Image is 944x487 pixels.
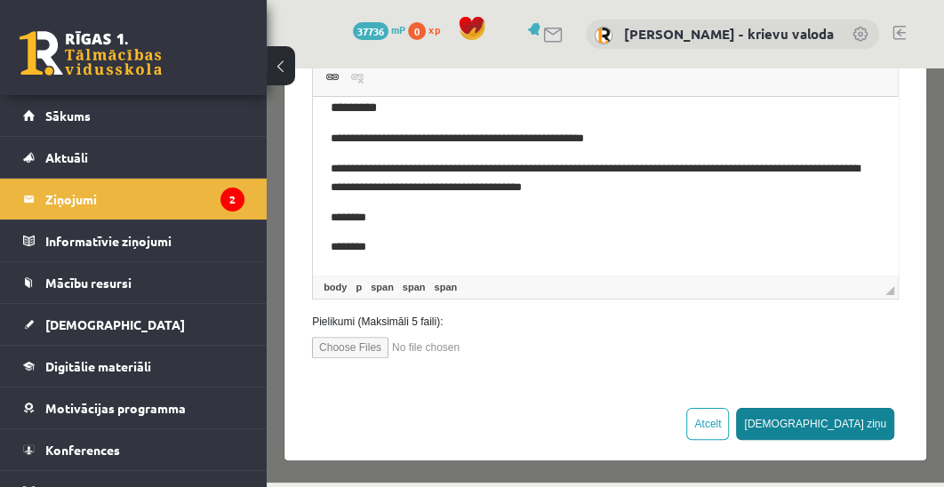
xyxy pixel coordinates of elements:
a: 0 xp [408,22,449,36]
a: Элемент span [100,211,131,227]
a: [PERSON_NAME] - krievu valoda [624,25,834,43]
span: Sākums [45,108,91,124]
a: Элемент span [132,211,163,227]
span: Перетащите для изменения размера [619,218,628,227]
span: [DEMOGRAPHIC_DATA] [45,316,185,332]
span: Motivācijas programma [45,400,186,416]
a: Digitālie materiāli [23,346,244,387]
span: xp [428,22,440,36]
a: [DEMOGRAPHIC_DATA] [23,304,244,345]
a: Aktuāli [23,137,244,178]
a: Konferences [23,429,244,470]
a: Ziņojumi2 [23,179,244,220]
button: Atcelt [420,339,462,371]
a: 37736 mP [353,22,405,36]
a: Элемент span [164,211,194,227]
span: mP [391,22,405,36]
button: [DEMOGRAPHIC_DATA] ziņu [469,339,628,371]
span: 37736 [353,22,388,40]
span: Mācību resursi [45,275,132,291]
img: Ludmila Ziediņa - krievu valoda [595,27,612,44]
a: Элемент body [53,211,84,227]
legend: Informatīvie ziņojumi [45,220,244,261]
legend: Ziņojumi [45,179,244,220]
label: Pielikumi (Maksimāli 5 faili): [32,245,645,261]
a: Motivācijas programma [23,387,244,428]
span: 0 [408,22,426,40]
a: Mācību resursi [23,262,244,303]
a: Элемент p [85,211,99,227]
span: Digitālie materiāli [45,358,151,374]
a: Sākums [23,95,244,136]
a: Rīgas 1. Tālmācības vidusskola [20,31,162,76]
span: Aktuāli [45,149,88,165]
iframe: Визуальный текстовый редактор, wiswyg-editor-47433758713660-1760458584-567 [46,28,631,206]
span: Konferences [45,442,120,458]
i: 2 [220,188,244,212]
a: Informatīvie ziņojumi [23,220,244,261]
